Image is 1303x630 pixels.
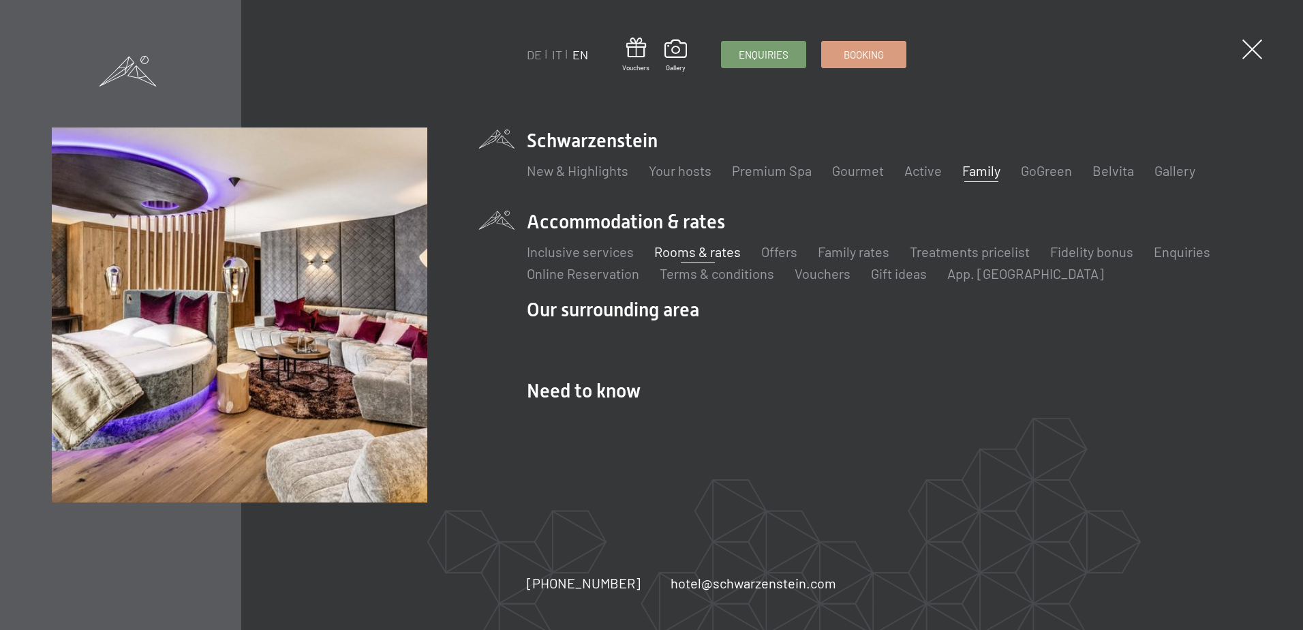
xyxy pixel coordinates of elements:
[818,243,889,260] a: Family rates
[795,265,850,282] a: Vouchers
[552,47,562,62] a: IT
[962,162,1000,179] a: Family
[649,162,711,179] a: Your hosts
[660,265,774,282] a: Terms & conditions
[527,47,542,62] a: DE
[822,42,906,67] a: Booking
[910,243,1030,260] a: Treatments pricelist
[671,573,836,592] a: hotel@schwarzenstein.com
[844,48,884,62] span: Booking
[1050,243,1133,260] a: Fidelity bonus
[527,162,628,179] a: New & Highlights
[622,63,649,72] span: Vouchers
[622,37,649,72] a: Vouchers
[732,162,812,179] a: Premium Spa
[1154,243,1210,260] a: Enquiries
[664,63,687,72] span: Gallery
[527,575,641,591] span: [PHONE_NUMBER]
[761,243,797,260] a: Offers
[527,265,639,282] a: Online Reservation
[904,162,942,179] a: Active
[947,265,1104,282] a: App. [GEOGRAPHIC_DATA]
[832,162,884,179] a: Gourmet
[527,573,641,592] a: [PHONE_NUMBER]
[739,48,788,62] span: Enquiries
[527,243,634,260] a: Inclusive services
[1154,162,1195,179] a: Gallery
[572,47,588,62] a: EN
[871,265,927,282] a: Gift ideas
[1021,162,1072,179] a: GoGreen
[654,243,741,260] a: Rooms & rates
[664,40,687,72] a: Gallery
[722,42,806,67] a: Enquiries
[1092,162,1134,179] a: Belvita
